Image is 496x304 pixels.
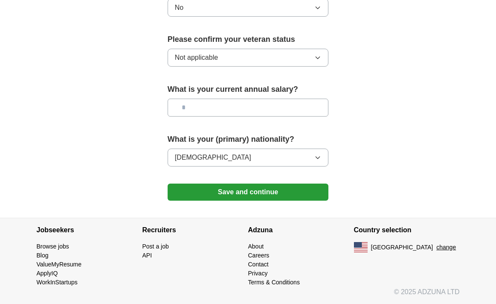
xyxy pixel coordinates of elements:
[168,149,329,167] button: [DEMOGRAPHIC_DATA]
[37,243,69,250] a: Browse jobs
[354,242,368,252] img: US flag
[37,279,78,286] a: WorkInStartups
[37,270,58,277] a: ApplyIQ
[175,53,218,63] span: Not applicable
[354,218,460,242] h4: Country selection
[248,279,300,286] a: Terms & Conditions
[142,252,152,259] a: API
[168,84,329,95] label: What is your current annual salary?
[175,3,183,13] span: No
[175,152,251,163] span: [DEMOGRAPHIC_DATA]
[168,134,329,145] label: What is your (primary) nationality?
[248,243,264,250] a: About
[248,261,269,268] a: Contact
[168,34,329,45] label: Please confirm your veteran status
[436,243,456,252] button: change
[37,252,49,259] a: Blog
[37,261,82,268] a: ValueMyResume
[248,252,270,259] a: Careers
[142,243,169,250] a: Post a job
[168,49,329,67] button: Not applicable
[248,270,268,277] a: Privacy
[168,184,329,201] button: Save and continue
[30,287,467,304] div: © 2025 ADZUNA LTD
[371,243,433,252] span: [GEOGRAPHIC_DATA]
